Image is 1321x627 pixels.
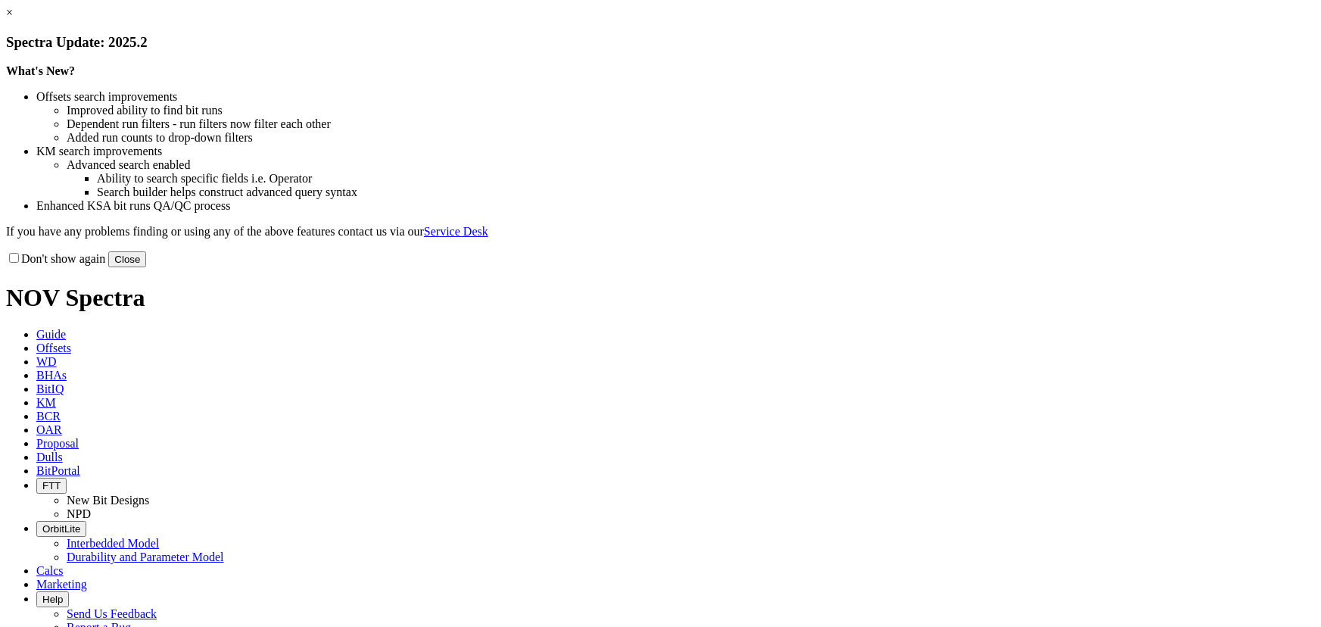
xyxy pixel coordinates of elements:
[36,355,57,368] span: WD
[36,437,79,450] span: Proposal
[36,199,1315,213] li: Enhanced KSA bit runs QA/QC process
[6,284,1315,312] h1: NOV Spectra
[36,382,64,395] span: BitIQ
[67,104,1315,117] li: Improved ability to find bit runs
[67,494,149,507] a: New Bit Designs
[36,564,64,577] span: Calcs
[6,225,1315,239] p: If you have any problems finding or using any of the above features contact us via our
[36,396,56,409] span: KM
[6,6,13,19] a: ×
[36,342,71,354] span: Offsets
[36,90,1315,104] li: Offsets search improvements
[97,172,1315,186] li: Ability to search specific fields i.e. Operator
[42,594,63,605] span: Help
[42,523,80,535] span: OrbitLite
[108,251,146,267] button: Close
[9,253,19,263] input: Don't show again
[42,480,61,491] span: FTT
[6,64,75,77] strong: What's New?
[36,451,63,463] span: Dulls
[36,578,87,591] span: Marketing
[36,369,67,382] span: BHAs
[36,423,62,436] span: OAR
[67,537,159,550] a: Interbedded Model
[67,131,1315,145] li: Added run counts to drop-down filters
[67,607,157,620] a: Send Us Feedback
[67,551,224,563] a: Durability and Parameter Model
[36,464,80,477] span: BitPortal
[67,158,1315,172] li: Advanced search enabled
[6,34,1315,51] h3: Spectra Update: 2025.2
[36,410,61,423] span: BCR
[424,225,488,238] a: Service Desk
[67,507,91,520] a: NPD
[36,145,1315,158] li: KM search improvements
[97,186,1315,199] li: Search builder helps construct advanced query syntax
[67,117,1315,131] li: Dependent run filters - run filters now filter each other
[36,328,66,341] span: Guide
[6,252,105,265] label: Don't show again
